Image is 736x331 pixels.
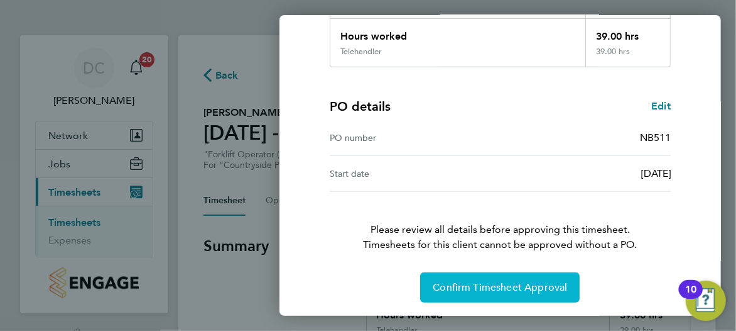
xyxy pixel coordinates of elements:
[315,237,686,252] span: Timesheets for this client cannot be approved without a PO.
[585,47,670,67] div: 39.00 hrs
[330,98,391,115] h4: PO details
[420,272,580,303] button: Confirm Timesheet Approval
[500,166,671,181] div: [DATE]
[651,100,671,112] span: Edit
[651,99,671,114] a: Edit
[330,130,501,145] div: PO number
[330,166,501,181] div: Start date
[640,132,671,143] span: NB511
[686,281,726,321] button: Open Resource Center, 10 new notifications
[685,289,696,306] div: 10
[585,19,670,47] div: 39.00 hrs
[433,281,567,294] span: Confirm Timesheet Approval
[330,19,585,47] div: Hours worked
[340,47,382,57] div: Telehandler
[315,192,686,252] p: Please review all details before approving this timesheet.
